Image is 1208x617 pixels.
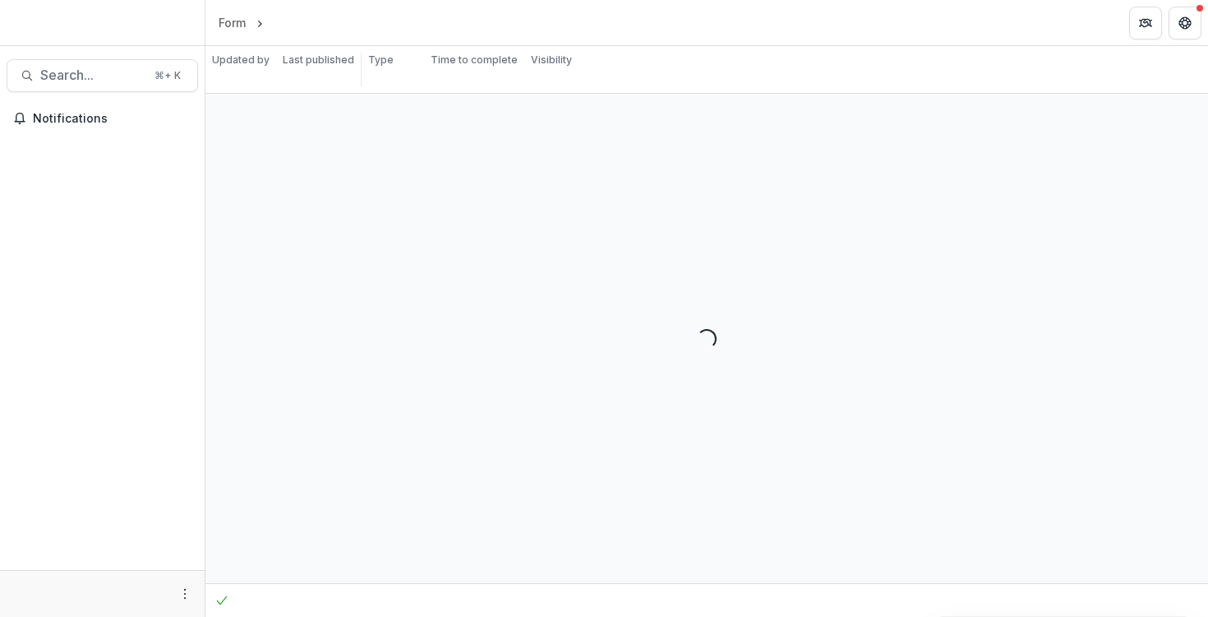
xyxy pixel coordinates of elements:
nav: breadcrumb [212,11,337,35]
div: ⌘ + K [151,67,184,85]
button: Notifications [7,105,198,132]
p: Visibility [531,53,572,67]
button: Search... [7,59,198,92]
p: Last published [283,53,354,67]
a: Form [212,11,252,35]
p: Type [368,53,394,67]
button: Partners [1129,7,1162,39]
span: Notifications [33,112,191,126]
p: Time to complete [431,53,518,67]
div: Form [219,14,246,31]
span: Search... [40,67,145,83]
p: Updated by [212,53,270,67]
button: Get Help [1169,7,1201,39]
button: More [175,584,195,604]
